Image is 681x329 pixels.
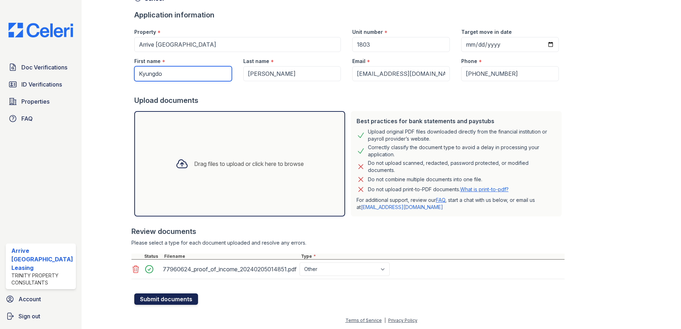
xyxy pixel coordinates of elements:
[21,97,50,106] span: Properties
[368,128,556,142] div: Upload original PDF files downloaded directly from the financial institution or payroll provider’...
[368,144,556,158] div: Correctly classify the document type to avoid a delay in processing your application.
[11,272,73,286] div: Trinity Property Consultants
[131,226,565,236] div: Review documents
[11,246,73,272] div: Arrive [GEOGRAPHIC_DATA] Leasing
[194,160,304,168] div: Drag files to upload or click here to browse
[134,58,161,65] label: First name
[461,58,477,65] label: Phone
[3,23,79,37] img: CE_Logo_Blue-a8612792a0a2168367f1c8372b55b34899dd931a85d93a1a3d3e32e68fde9ad4.png
[21,114,33,123] span: FAQ
[143,254,163,259] div: Status
[3,309,79,323] a: Sign out
[134,28,156,36] label: Property
[300,254,565,259] div: Type
[352,58,365,65] label: Email
[3,292,79,306] a: Account
[384,318,386,323] div: |
[163,254,300,259] div: Filename
[6,111,76,126] a: FAQ
[6,77,76,92] a: ID Verifications
[352,28,383,36] label: Unit number
[461,28,512,36] label: Target move in date
[357,117,556,125] div: Best practices for bank statements and paystubs
[6,60,76,74] a: Doc Verifications
[19,312,40,320] span: Sign out
[243,58,269,65] label: Last name
[388,318,417,323] a: Privacy Policy
[134,293,198,305] button: Submit documents
[368,186,509,193] p: Do not upload print-to-PDF documents.
[368,160,556,174] div: Do not upload scanned, redacted, password protected, or modified documents.
[19,295,41,303] span: Account
[368,175,482,184] div: Do not combine multiple documents into one file.
[357,197,556,211] p: For additional support, review our , start a chat with us below, or email us at
[460,186,509,192] a: What is print-to-pdf?
[6,94,76,109] a: Properties
[134,10,565,20] div: Application information
[131,239,565,246] div: Please select a type for each document uploaded and resolve any errors.
[134,95,565,105] div: Upload documents
[345,318,382,323] a: Terms of Service
[21,63,67,72] span: Doc Verifications
[21,80,62,89] span: ID Verifications
[361,204,443,210] a: [EMAIL_ADDRESS][DOMAIN_NAME]
[436,197,445,203] a: FAQ
[163,263,297,275] div: 77960624_proof_of_income_20240205014851.pdf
